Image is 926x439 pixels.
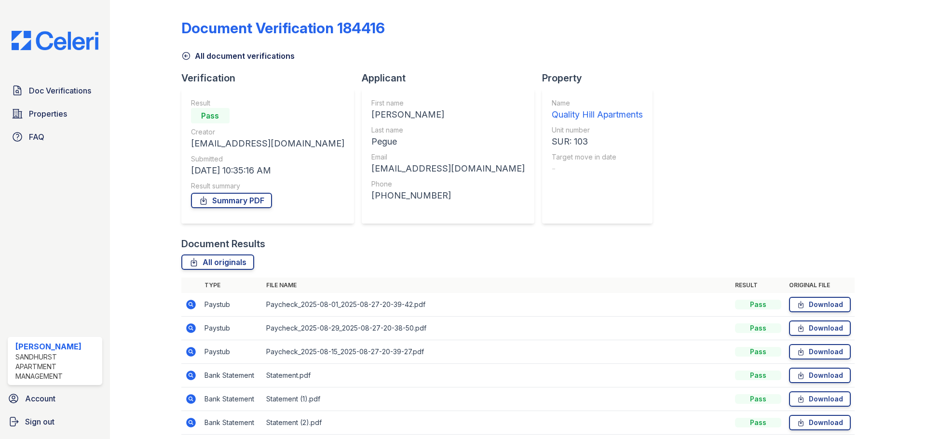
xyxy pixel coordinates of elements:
[181,50,295,62] a: All document verifications
[29,108,67,120] span: Properties
[735,323,781,333] div: Pass
[731,278,785,293] th: Result
[4,412,106,431] a: Sign out
[201,293,262,317] td: Paystub
[371,125,525,135] div: Last name
[15,341,98,352] div: [PERSON_NAME]
[735,371,781,380] div: Pass
[8,81,102,100] a: Doc Verifications
[201,387,262,411] td: Bank Statement
[262,293,731,317] td: Paycheck_2025-08-01_2025-08-27-20-39-42.pdf
[201,364,262,387] td: Bank Statement
[201,317,262,340] td: Paystub
[789,368,851,383] a: Download
[262,340,731,364] td: Paycheck_2025-08-15_2025-08-27-20-39-27.pdf
[371,135,525,148] div: Pegue
[191,154,344,164] div: Submitted
[201,411,262,435] td: Bank Statement
[735,300,781,309] div: Pass
[789,320,851,336] a: Download
[789,297,851,312] a: Download
[262,317,731,340] td: Paycheck_2025-08-29_2025-08-27-20-38-50.pdf
[262,278,731,293] th: File name
[4,389,106,408] a: Account
[191,164,344,177] div: [DATE] 10:35:16 AM
[371,108,525,121] div: [PERSON_NAME]
[262,364,731,387] td: Statement.pdf
[191,137,344,150] div: [EMAIL_ADDRESS][DOMAIN_NAME]
[191,193,272,208] a: Summary PDF
[191,108,230,123] div: Pass
[25,416,54,427] span: Sign out
[181,254,254,270] a: All originals
[4,31,106,50] img: CE_Logo_Blue-a8612792a0a2168367f1c8372b55b34899dd931a85d93a1a3d3e32e68fde9ad4.png
[735,418,781,427] div: Pass
[789,344,851,359] a: Download
[785,278,855,293] th: Original file
[201,340,262,364] td: Paystub
[262,411,731,435] td: Statement (2).pdf
[371,162,525,175] div: [EMAIL_ADDRESS][DOMAIN_NAME]
[8,104,102,123] a: Properties
[29,85,91,96] span: Doc Verifications
[371,189,525,202] div: [PHONE_NUMBER]
[789,415,851,430] a: Download
[371,152,525,162] div: Email
[15,352,98,381] div: Sandhurst Apartment Management
[191,127,344,137] div: Creator
[25,393,55,404] span: Account
[371,98,525,108] div: First name
[181,71,362,85] div: Verification
[29,131,44,143] span: FAQ
[735,347,781,357] div: Pass
[552,98,643,108] div: Name
[552,98,643,121] a: Name Quality Hill Apartments
[552,108,643,121] div: Quality Hill Apartments
[789,391,851,407] a: Download
[552,135,643,148] div: SUR: 103
[8,127,102,146] a: FAQ
[735,394,781,404] div: Pass
[191,98,344,108] div: Result
[191,181,344,191] div: Result summary
[542,71,660,85] div: Property
[362,71,542,85] div: Applicant
[181,237,265,251] div: Document Results
[552,152,643,162] div: Target move in date
[552,125,643,135] div: Unit number
[201,278,262,293] th: Type
[181,19,385,37] div: Document Verification 184416
[552,162,643,175] div: -
[371,179,525,189] div: Phone
[262,387,731,411] td: Statement (1).pdf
